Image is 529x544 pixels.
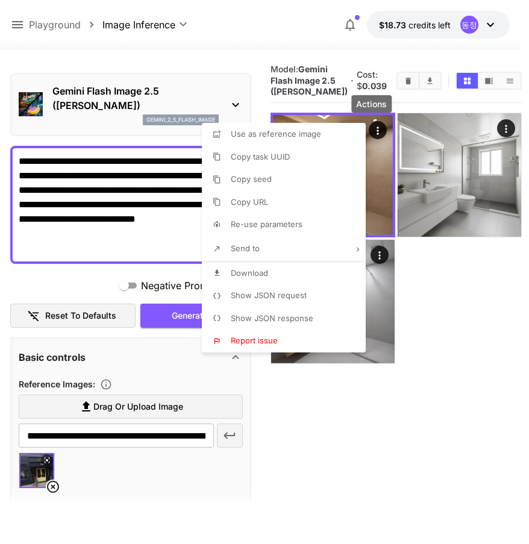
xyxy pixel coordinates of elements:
span: Re-use parameters [231,219,302,229]
span: Use as reference image [231,129,321,139]
span: Copy task UUID [231,152,290,161]
span: Send to [231,243,260,253]
span: Show JSON request [231,290,307,300]
span: Copy seed [231,174,272,184]
span: Report issue [231,336,278,345]
span: Copy URL [231,197,268,207]
span: Download [231,268,268,278]
span: Show JSON response [231,313,313,323]
div: Actions [351,95,392,113]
